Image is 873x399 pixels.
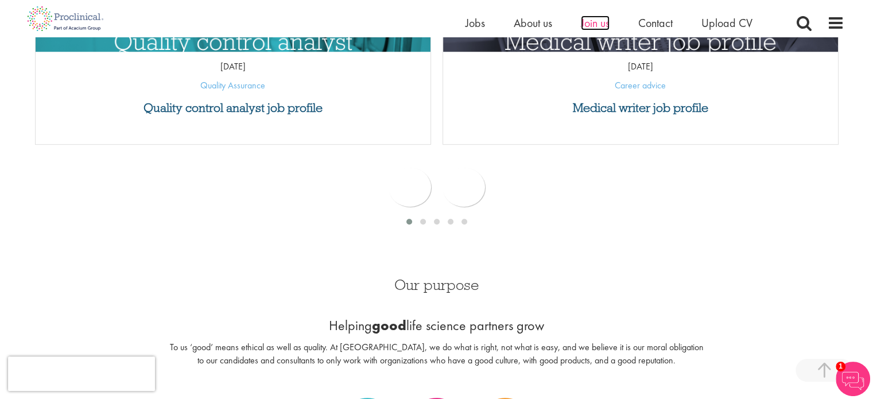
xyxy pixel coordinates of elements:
[168,341,705,367] p: To us ‘good’ means ethical as well as quality. At [GEOGRAPHIC_DATA], we do what is right, not wha...
[581,16,610,30] a: Join us
[449,102,832,114] a: Medical writer job profile
[701,16,752,30] a: Upload CV
[168,277,705,292] h3: Our purpose
[615,79,666,91] a: Career advice
[41,102,425,114] a: Quality control analyst job profile
[443,168,485,207] div: next
[465,16,485,30] a: Jobs
[836,362,870,396] img: Chatbot
[168,316,705,335] p: Helping life science partners grow
[8,357,155,391] iframe: reCAPTCHA
[36,60,430,73] p: [DATE]
[514,16,552,30] a: About us
[372,316,406,334] b: good
[389,168,431,207] div: prev
[200,79,265,91] a: Quality Assurance
[836,362,845,371] span: 1
[638,16,673,30] a: Contact
[443,60,838,73] p: [DATE]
